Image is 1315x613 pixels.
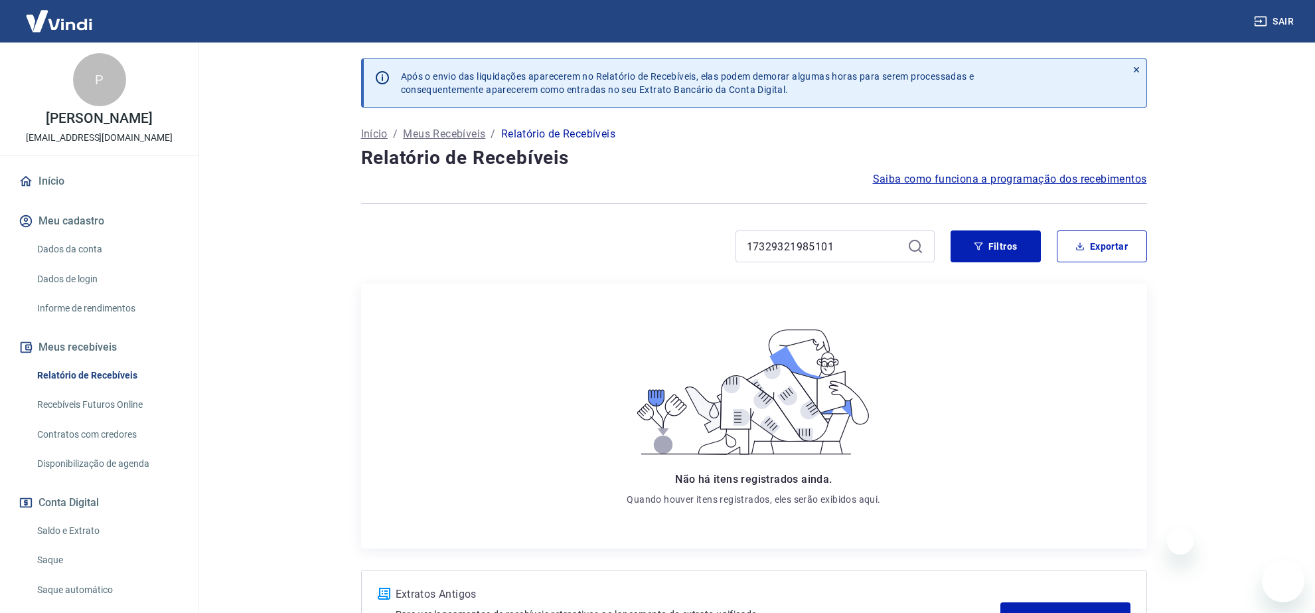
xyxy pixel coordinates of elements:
[26,131,173,145] p: [EMAIL_ADDRESS][DOMAIN_NAME]
[401,70,974,96] p: Após o envio das liquidações aparecerem no Relatório de Recebíveis, elas podem demorar algumas ho...
[396,586,1001,602] p: Extratos Antigos
[73,53,126,106] div: P
[403,126,485,142] a: Meus Recebíveis
[1251,9,1299,34] button: Sair
[16,1,102,41] img: Vindi
[873,171,1147,187] a: Saiba como funciona a programação dos recebimentos
[16,333,183,362] button: Meus recebíveis
[747,236,902,256] input: Busque pelo número do pedido
[1262,560,1304,602] iframe: Botão para abrir a janela de mensagens
[16,207,183,236] button: Meu cadastro
[32,266,183,293] a: Dados de login
[32,450,183,478] a: Disponibilização de agenda
[1057,230,1147,262] button: Exportar
[46,112,152,126] p: [PERSON_NAME]
[1167,528,1194,555] iframe: Fechar mensagem
[32,576,183,604] a: Saque automático
[675,473,832,485] span: Não há itens registrados ainda.
[393,126,398,142] p: /
[627,493,880,506] p: Quando houver itens registrados, eles serão exibidos aqui.
[361,126,388,142] a: Início
[501,126,615,142] p: Relatório de Recebíveis
[32,362,183,389] a: Relatório de Recebíveis
[32,236,183,263] a: Dados da conta
[16,167,183,196] a: Início
[32,295,183,322] a: Informe de rendimentos
[32,391,183,418] a: Recebíveis Futuros Online
[361,145,1147,171] h4: Relatório de Recebíveis
[491,126,495,142] p: /
[32,547,183,574] a: Saque
[378,588,390,600] img: ícone
[32,421,183,448] a: Contratos com credores
[32,517,183,545] a: Saldo e Extrato
[951,230,1041,262] button: Filtros
[16,488,183,517] button: Conta Digital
